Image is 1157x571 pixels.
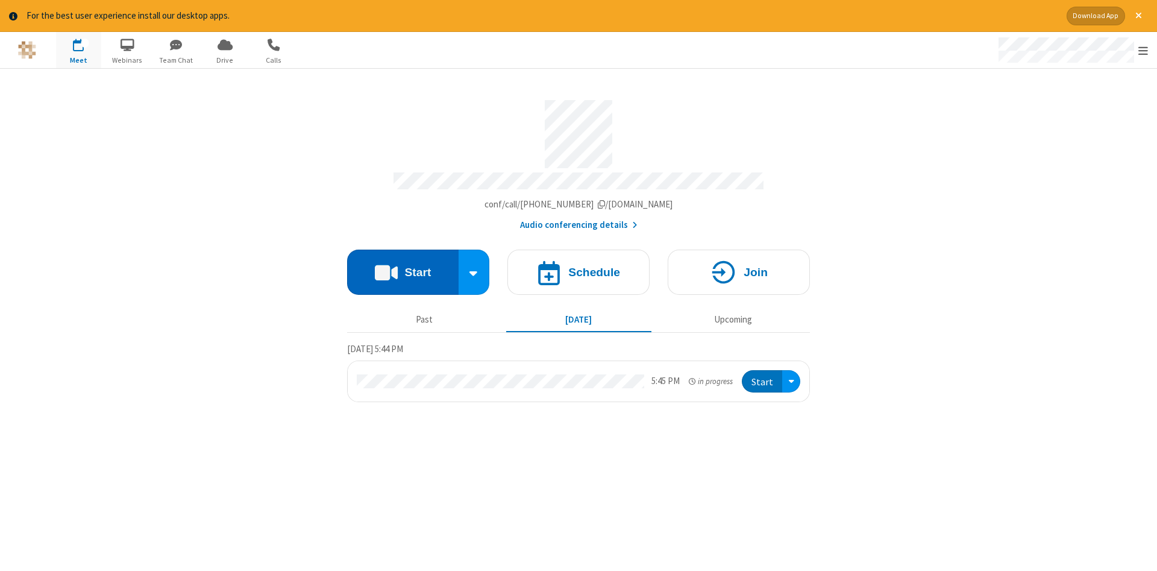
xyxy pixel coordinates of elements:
[1129,7,1148,25] button: Close alert
[484,198,673,210] span: Copy my meeting room link
[347,343,403,355] span: [DATE] 5:44 PM
[987,32,1157,68] div: Open menu
[520,218,638,232] button: Audio conferencing details
[651,374,680,388] div: 5:45 PM
[484,198,673,212] button: Copy my meeting room linkCopy my meeting room link
[1067,7,1125,25] button: Download App
[744,267,768,278] h4: Join
[18,41,36,59] img: QA Selenium DO NOT DELETE OR CHANGE
[742,370,782,393] button: Start
[568,267,620,278] h4: Schedule
[4,32,49,68] button: Logo
[347,342,810,402] section: Today's Meetings
[782,370,800,393] div: Open menu
[506,309,651,332] button: [DATE]
[347,250,459,295] button: Start
[352,309,497,332] button: Past
[154,55,199,66] span: Team Chat
[105,55,150,66] span: Webinars
[202,55,248,66] span: Drive
[56,55,101,66] span: Meet
[404,267,431,278] h4: Start
[251,55,296,66] span: Calls
[660,309,806,332] button: Upcoming
[347,91,810,232] section: Account details
[689,376,733,387] em: in progress
[27,9,1058,23] div: For the best user experience install our desktop apps.
[81,39,89,48] div: 1
[507,250,650,295] button: Schedule
[459,250,490,295] div: Start conference options
[668,250,810,295] button: Join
